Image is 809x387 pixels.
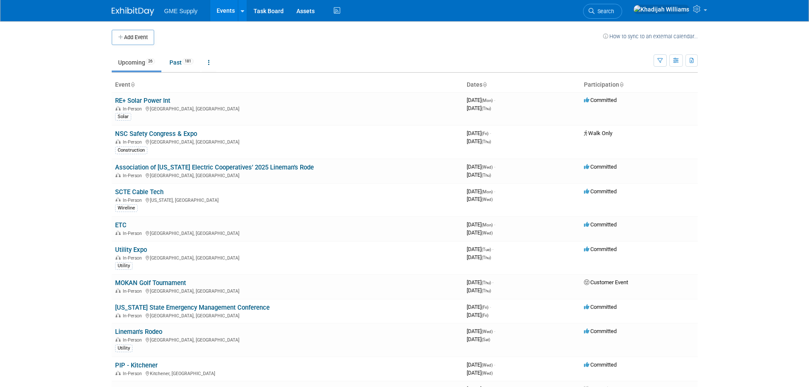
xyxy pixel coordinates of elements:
[595,8,614,14] span: Search
[494,164,495,170] span: -
[492,246,493,252] span: -
[115,130,197,138] a: NSC Safety Congress & Expo
[116,139,121,144] img: In-Person Event
[482,131,488,136] span: (Fri)
[584,328,617,334] span: Committed
[115,304,270,311] a: [US_STATE] State Emergency Management Conference
[467,188,495,195] span: [DATE]
[584,188,617,195] span: Committed
[123,288,144,294] span: In-Person
[116,198,121,202] img: In-Person Event
[116,106,121,110] img: In-Person Event
[123,139,144,145] span: In-Person
[581,78,698,92] th: Participation
[115,221,127,229] a: ETC
[112,78,463,92] th: Event
[467,304,491,310] span: [DATE]
[482,106,491,111] span: (Thu)
[115,164,314,171] a: Association of [US_STATE] Electric Cooperatives’ 2025 Lineman’s Rode
[467,336,490,342] span: [DATE]
[482,173,491,178] span: (Thu)
[116,313,121,317] img: In-Person Event
[467,221,495,228] span: [DATE]
[116,231,121,235] img: In-Person Event
[619,81,623,88] a: Sort by Participation Type
[123,173,144,178] span: In-Person
[482,165,493,169] span: (Wed)
[116,255,121,260] img: In-Person Event
[182,58,194,65] span: 181
[492,279,493,285] span: -
[467,287,491,294] span: [DATE]
[115,97,170,105] a: RE+ Solar Power Int
[482,189,493,194] span: (Mon)
[123,337,144,343] span: In-Person
[482,139,491,144] span: (Thu)
[584,279,628,285] span: Customer Event
[115,113,131,121] div: Solar
[494,97,495,103] span: -
[482,197,493,202] span: (Wed)
[112,30,154,45] button: Add Event
[115,105,460,112] div: [GEOGRAPHIC_DATA], [GEOGRAPHIC_DATA]
[482,313,488,318] span: (Fri)
[115,204,138,212] div: Wireline
[146,58,155,65] span: 26
[467,172,491,178] span: [DATE]
[467,229,493,236] span: [DATE]
[482,371,493,376] span: (Wed)
[490,130,491,136] span: -
[115,362,158,369] a: PIP - Kitchener
[115,262,132,270] div: Utility
[494,221,495,228] span: -
[130,81,135,88] a: Sort by Event Name
[584,97,617,103] span: Committed
[482,280,491,285] span: (Thu)
[584,304,617,310] span: Committed
[115,336,460,343] div: [GEOGRAPHIC_DATA], [GEOGRAPHIC_DATA]
[482,255,491,260] span: (Thu)
[482,363,493,367] span: (Wed)
[115,279,186,287] a: MOKAN Golf Tournament
[467,246,493,252] span: [DATE]
[603,33,698,40] a: How to sync to an external calendar...
[123,106,144,112] span: In-Person
[115,328,162,336] a: Lineman's Rodeo
[116,337,121,342] img: In-Person Event
[467,328,495,334] span: [DATE]
[482,337,490,342] span: (Sat)
[163,54,200,71] a: Past181
[115,312,460,319] div: [GEOGRAPHIC_DATA], [GEOGRAPHIC_DATA]
[482,247,491,252] span: (Tue)
[112,7,154,16] img: ExhibitDay
[115,196,460,203] div: [US_STATE], [GEOGRAPHIC_DATA]
[463,78,581,92] th: Dates
[467,370,493,376] span: [DATE]
[467,196,493,202] span: [DATE]
[467,105,491,111] span: [DATE]
[494,362,495,368] span: -
[494,188,495,195] span: -
[482,81,487,88] a: Sort by Start Date
[116,288,121,293] img: In-Person Event
[482,329,493,334] span: (Wed)
[123,313,144,319] span: In-Person
[115,287,460,294] div: [GEOGRAPHIC_DATA], [GEOGRAPHIC_DATA]
[482,305,488,310] span: (Fri)
[116,371,121,375] img: In-Person Event
[123,255,144,261] span: In-Person
[467,279,493,285] span: [DATE]
[467,164,495,170] span: [DATE]
[164,8,198,14] span: GME Supply
[115,345,132,352] div: Utility
[482,223,493,227] span: (Mon)
[633,5,690,14] img: Khadijah Williams
[482,231,493,235] span: (Wed)
[490,304,491,310] span: -
[112,54,161,71] a: Upcoming26
[115,229,460,236] div: [GEOGRAPHIC_DATA], [GEOGRAPHIC_DATA]
[482,98,493,103] span: (Mon)
[467,138,491,144] span: [DATE]
[584,164,617,170] span: Committed
[115,246,147,254] a: Utility Expo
